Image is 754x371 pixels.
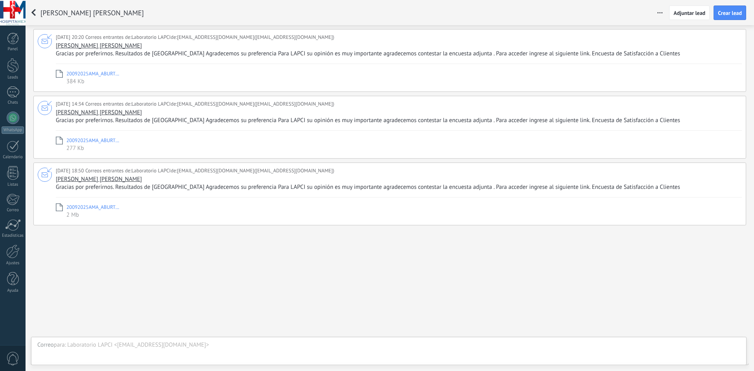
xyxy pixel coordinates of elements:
[2,155,24,160] div: Calendario
[56,137,121,152] a: 20092025AMA_ABURTO_MENDOZA_ADRIAN_202509208553.pdf277 Kb
[66,137,121,144] span: 20092025AMA_ABURTO_MENDOZA_ADRIAN_202509208553.pdf
[2,261,24,266] div: Ajustes
[56,100,334,108] div: [DATE] 14:34 Correos entrantes de: de:
[254,33,334,41] span: ([EMAIL_ADDRESS][DOMAIN_NAME])
[67,341,740,349] div: Laboratorio LAPCI <[EMAIL_ADDRESS][DOMAIN_NAME]>
[2,126,24,134] div: WhatsApp
[56,203,121,219] a: 20092025AMA_ABURTO_MENDOZA_ADRIAN_202509248567.pdf2 Mb
[56,183,686,191] span: Gracias por preferirnos. Resultados de [GEOGRAPHIC_DATA] Agradecemos su preferencia Para LAPCI su...
[2,288,24,293] div: Ayuda
[2,182,24,187] div: Listas
[2,75,24,80] div: Leads
[714,5,746,20] button: Crear lead
[132,33,171,41] span: Laboratorio LAPCI
[66,78,121,86] span: 384 Kb
[2,208,24,213] div: Correo
[132,167,171,175] span: Laboratorio LAPCI
[56,109,142,116] span: [PERSON_NAME] [PERSON_NAME]
[56,33,334,41] div: [DATE] 20:20 Correos entrantes de: de:
[177,167,254,175] span: drcarv@hotmail.com
[669,5,710,20] button: Adjuntar lead
[56,175,142,183] span: [PERSON_NAME] [PERSON_NAME]
[132,100,171,108] span: Laboratorio LAPCI
[56,50,686,58] span: Gracias por preferirnos. Resultados de [GEOGRAPHIC_DATA] Agradecemos su preferencia Para LAPCI su...
[718,10,742,16] span: Crear lead
[66,203,121,211] span: 20092025AMA_ABURTO_MENDOZA_ADRIAN_202509248567.pdf
[2,233,24,238] div: Estadísticas
[66,144,121,152] span: 277 Kb
[254,100,334,108] span: ([EMAIL_ADDRESS][DOMAIN_NAME])
[66,70,121,78] span: 20092025AMA_ABURTO_MENDOZA_ADRIAN_202509208553.pdf
[254,167,334,175] span: ([EMAIL_ADDRESS][DOMAIN_NAME])
[56,42,142,49] span: [PERSON_NAME] [PERSON_NAME]
[673,10,705,16] span: Adjuntar lead
[2,47,24,52] div: Panel
[66,211,121,219] span: 2 Mb
[177,100,254,108] span: drcarv@hotmail.com
[56,167,334,175] div: [DATE] 18:50 Correos entrantes de: de:
[65,341,66,349] div: :
[56,117,686,124] span: Gracias por preferirnos. Resultados de [GEOGRAPHIC_DATA] Agradecemos su preferencia Para LAPCI su...
[2,100,24,105] div: Chats
[56,70,121,86] a: 20092025AMA_ABURTO_MENDOZA_ADRIAN_202509208553.pdf384 Kb
[177,33,254,41] span: drcarv@hotmail.com
[54,341,66,349] div: para
[40,5,144,21] h2: ABURTO MENDOZA ADRIAN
